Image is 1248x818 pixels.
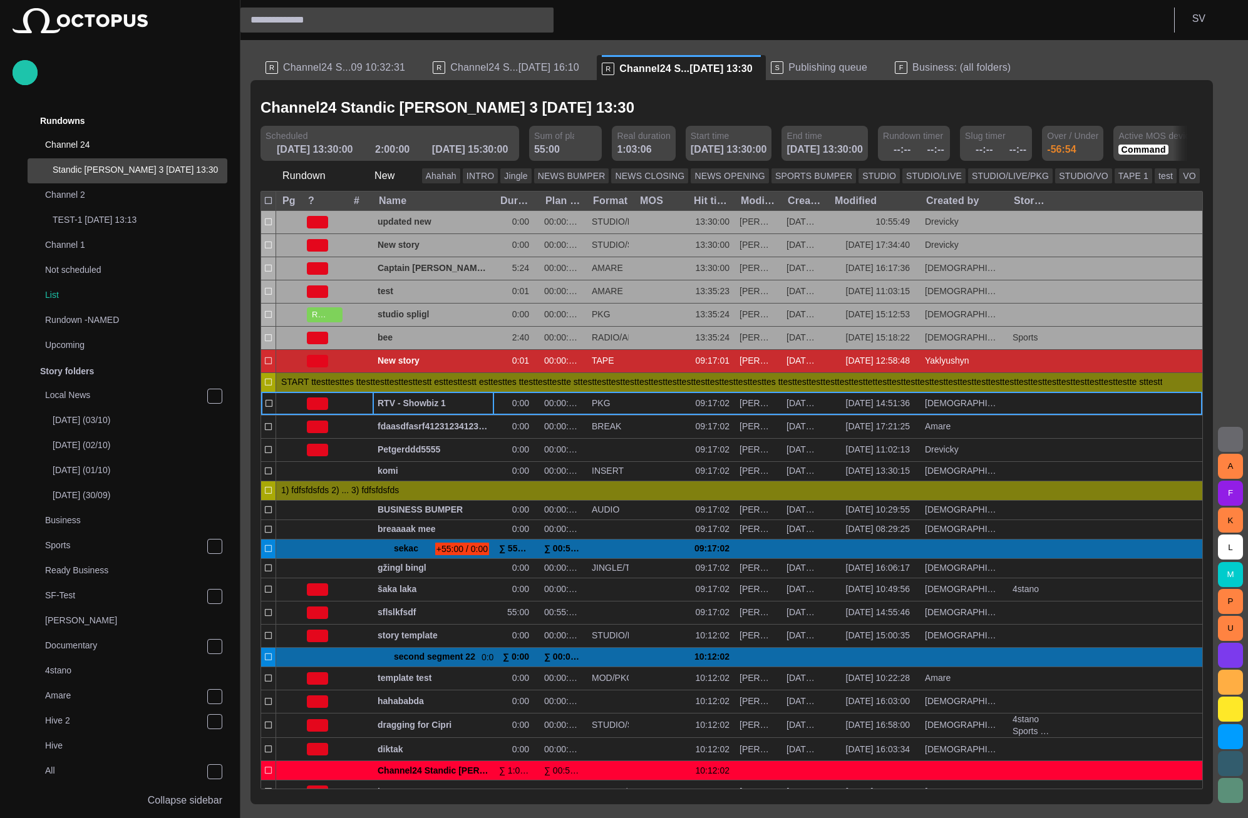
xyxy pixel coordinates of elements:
div: 0:00 [512,465,534,477]
span: READY [312,309,327,321]
div: 00:55:00:00 [544,606,582,618]
div: ∑ 0:00 [503,648,534,667]
div: 04/09 09:54:05 [786,262,823,274]
p: Amare [45,689,207,702]
div: 0:00 [512,583,534,595]
div: SPublishing queue [766,55,890,80]
div: 10/09 10:49:56 [846,583,915,595]
p: [PERSON_NAME] [45,614,227,626]
div: 15/09 16:03:34 [786,744,823,755]
div: 09:17:02 [693,444,730,456]
div: Vedra [925,630,1003,642]
div: 00:00:00:00 [544,239,582,251]
p: SF-Test [45,589,207,601]
button: test [1155,168,1177,183]
span: studio spligl [378,309,489,320]
div: Vedra [925,262,1003,274]
button: NEWS OPENING [691,168,768,183]
p: Local News [45,389,207,401]
div: 15/09 17:34:40 [846,239,915,251]
div: komi [378,462,489,481]
div: Stanislav Vedra (svedra) [740,285,776,297]
span: komi [378,465,489,477]
div: ∑ 55:00 [499,539,534,558]
button: Jingle [500,168,532,183]
div: TAPE [592,355,614,367]
div: Vedra [925,285,1003,297]
div: Channel24 Standic walkup 3 14/09 13:30 [378,761,489,780]
div: 22/09 14:51:36 [786,397,823,409]
div: 19/08 09:15:46 [786,672,823,684]
span: breaaaak mee [378,523,489,535]
div: 0:00 [512,444,534,456]
div: 20/08 08:29:10 [786,562,823,574]
div: 10:12:02 [693,630,730,642]
div: 09:17:02 [693,523,730,535]
div: Richard Amare (ramare) [740,672,776,684]
div: New story [378,234,489,257]
button: K [1218,508,1243,533]
button: STUDIO/LIVE/PKG [968,168,1053,183]
div: Stanislav Vedra (svedra) [740,744,776,755]
div: 00:00:00:00 [544,695,582,707]
div: 19/08 13:53:43 [786,606,823,618]
div: JINGLE/TAPE/TAPE [592,562,629,574]
div: Vedra [925,744,1003,755]
div: 13:35:23 [693,285,730,297]
div: All [20,759,227,784]
div: fdaasdfasrf412312341234das [378,416,489,438]
div: Stanislav Vedra (svedra) [740,583,776,595]
button: U [1218,616,1243,641]
span: New story [378,355,489,367]
span: Channel24 S...09 10:32:31 [283,61,405,74]
span: sflslkfsdf [378,606,489,618]
span: fdaasdfasrf412312341234das [378,421,489,432]
div: 00:00:00:00 [544,744,582,755]
div: 2:40 [512,332,534,344]
div: Amare [925,672,956,684]
div: AMARE [592,262,623,274]
div: 09:17:02 [693,562,730,574]
div: Amare [20,684,227,709]
div: 00:00:00:00 [544,719,582,731]
p: [DATE] (02/10) [53,439,227,451]
div: [DATE] (03/10) [28,409,227,434]
div: BUSINESS BUMPER [378,501,489,519]
div: 20/08 08:29:25 [846,523,915,535]
div: RTV - Showbiz 1 [378,392,489,415]
div: Drevicky [925,216,964,228]
div: 4stano [20,659,227,684]
div: Stanislav Vedra (svedra) [740,719,776,731]
p: Sports [45,539,207,551]
div: 10:55:49 [876,216,915,228]
div: 00:00:00:00 [544,523,582,535]
div: New story [378,350,489,372]
div: sekac [378,539,430,558]
div: 0:00 [512,216,534,228]
p: S V [1192,11,1205,26]
div: Vedra [925,695,1003,707]
div: 0:00 [512,562,534,574]
div: 09:17:02 [693,397,730,409]
span: Channel24 S...[DATE] 16:10 [450,61,579,74]
div: Hive [20,734,227,759]
div: Martin Honza (mhonza) [740,504,776,516]
div: Ready Business [20,559,227,584]
div: gžingl bingl [378,559,489,578]
div: 23/09 16:58:00 [846,719,915,731]
span: BUSINESS BUMPER [378,504,489,516]
div: Vedra [925,606,1003,618]
div: 09:17:02 [693,539,730,558]
div: 15/09 16:03:34 [846,744,915,755]
div: Drevicky [925,444,964,456]
div: 0:00 [512,744,534,755]
button: Command [1118,145,1168,155]
div: Sports [20,534,227,559]
div: 19/06 09:52:29 [786,332,823,344]
span: Publishing queue [788,61,867,74]
p: [DATE] (01/10) [53,464,227,476]
div: 10:12:02 [693,695,730,707]
div: dragging for Cipri [378,713,489,738]
div: AMARE [592,285,623,297]
div: Vedra [925,309,1003,320]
